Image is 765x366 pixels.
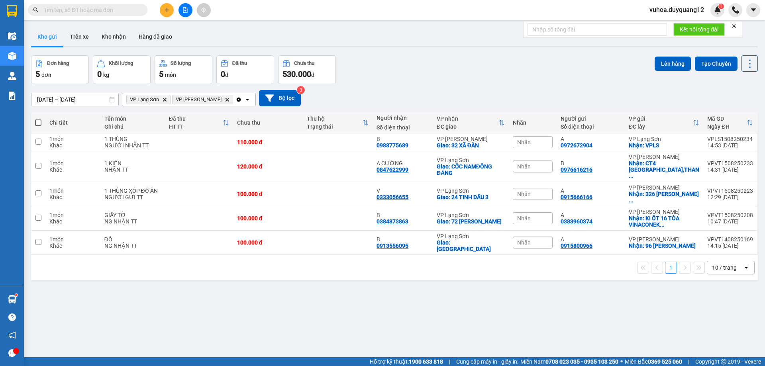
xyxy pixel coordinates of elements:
div: Giao: 545 đường Bà Triệu [437,239,505,252]
img: warehouse-icon [8,32,16,40]
span: question-circle [8,313,16,321]
div: 0988775689 [377,142,408,149]
div: VP Lạng Sơn [437,157,505,163]
div: 10 / trang [712,264,737,272]
div: 0913556095 [377,243,408,249]
span: search [33,7,39,13]
div: Giao: 32 XÃ ĐÀN [437,142,505,149]
div: VP [PERSON_NAME] [629,236,699,243]
th: Toggle SortBy [165,112,233,133]
span: VP Minh Khai, close by backspace [172,95,233,104]
strong: 1900 633 818 [409,358,443,365]
button: 1 [665,262,677,274]
div: 1 THÙNG XỐP ĐỒ ĂN [104,188,161,194]
span: 5 [35,69,40,79]
div: VPLS1508250234 [707,136,753,142]
img: warehouse-icon [8,72,16,80]
span: notification [8,331,16,339]
div: Nhận: VPLS [629,142,699,149]
th: Toggle SortBy [703,112,757,133]
span: VP Minh Khai [176,96,222,103]
div: 0972672904 [561,142,592,149]
span: Nhãn [517,163,531,170]
div: Khác [49,142,96,149]
button: aim [197,3,211,17]
div: VP Lạng Sơn [629,136,699,142]
div: NHẬN TT [104,166,161,173]
div: VP [PERSON_NAME] [629,154,699,160]
div: VP nhận [437,115,498,122]
div: 100.000 đ [237,191,299,197]
th: Toggle SortBy [303,112,373,133]
div: Tên món [104,115,161,122]
button: Bộ lọc [259,90,301,106]
div: Nhận: KI ỐT 16 TÒA VINACONEK 3 TRUNG VĂN [629,215,699,228]
div: B [377,236,429,243]
span: close [731,23,737,29]
span: VP Lạng Sơn, close by backspace [126,95,171,104]
div: 100.000 đ [237,215,299,221]
div: V [377,188,429,194]
div: Số điện thoại [561,123,621,130]
div: Ngày ĐH [707,123,747,130]
div: GIẤY TỜ [104,212,161,218]
div: Chi tiết [49,119,96,126]
sup: 1 [15,294,18,296]
div: Số lượng [171,61,191,66]
div: Nhận: 326 LÊ TRỌNG TẤN,THANH XUÂN,HÀ NỘI [629,191,699,204]
strong: 0369 525 060 [648,358,682,365]
div: Giao: 24 TINH DẦU 3 [437,194,505,200]
button: plus [160,3,174,17]
div: ĐC giao [437,123,498,130]
div: 0915666166 [561,194,592,200]
div: Nhận: 96 Trần Vỹ [629,243,699,249]
div: Chưa thu [237,119,299,126]
svg: Delete [162,97,167,102]
div: 1 KIỆN [104,160,161,166]
div: HTTT [169,123,223,130]
span: message [8,349,16,357]
span: vuhoa.duyquang12 [643,5,710,15]
span: Nhãn [517,139,531,145]
div: Ghi chú [104,123,161,130]
button: Kết nối tổng đài [673,23,725,36]
span: 5 [159,69,163,79]
div: ĐỒ [104,236,161,243]
div: Số điện thoại [377,124,429,131]
div: Thu hộ [307,115,362,122]
button: Kho nhận [95,27,132,46]
div: 0915800966 [561,243,592,249]
span: Nhãn [517,191,531,197]
span: Nhãn [517,239,531,246]
div: VPVT1508250233 [707,160,753,166]
div: 110.000 đ [237,139,299,145]
th: Toggle SortBy [433,112,509,133]
div: Người nhận [377,115,429,121]
div: Giao: CỐC NAMĐỒNG ĐĂNG [437,163,505,176]
button: Kho gửi [31,27,63,46]
span: đ [311,72,314,78]
span: kg [103,72,109,78]
div: VP [PERSON_NAME] [629,209,699,215]
input: Tìm tên, số ĐT hoặc mã đơn [44,6,138,14]
span: Nhãn [517,215,531,221]
img: logo-vxr [7,5,17,17]
div: 1 món [49,188,96,194]
img: icon-new-feature [714,6,721,14]
div: 0976616216 [561,166,592,173]
div: A [561,212,621,218]
div: 0847622999 [377,166,408,173]
svg: Clear all [235,96,242,103]
span: 0 [221,69,225,79]
button: Số lượng5món [155,55,212,84]
div: 1 món [49,160,96,166]
sup: 3 [297,86,305,94]
span: ... [660,221,665,228]
span: đ [225,72,228,78]
span: plus [164,7,170,13]
span: đơn [41,72,51,78]
sup: 1 [718,4,724,9]
button: Tạo Chuyến [695,57,738,71]
div: 1 món [49,212,96,218]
